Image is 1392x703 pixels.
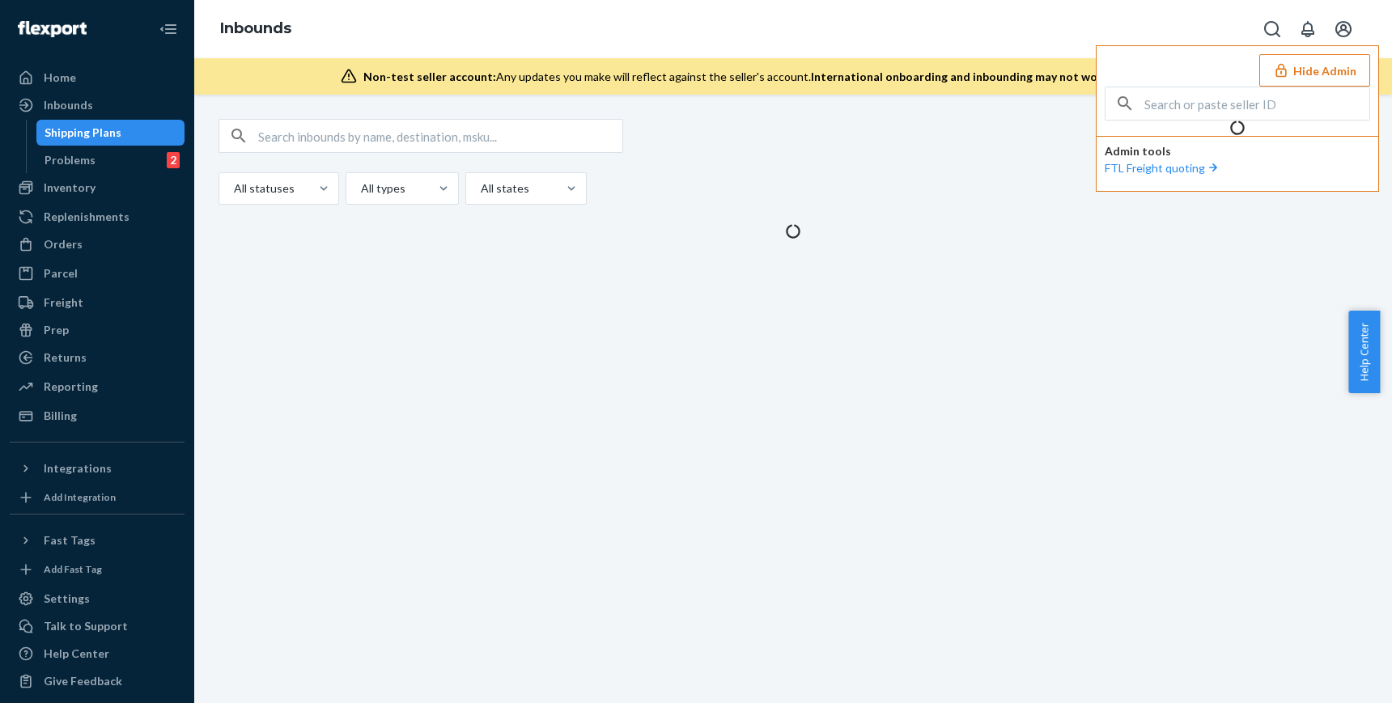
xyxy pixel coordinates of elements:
[44,349,87,366] div: Returns
[10,527,185,553] button: Fast Tags
[18,21,87,37] img: Flexport logo
[44,562,102,576] div: Add Fast Tag
[44,408,77,424] div: Billing
[45,125,121,141] div: Shipping Plans
[10,641,185,667] a: Help Center
[10,613,185,639] a: Talk to Support
[10,374,185,400] a: Reporting
[359,180,361,197] input: All types
[44,460,112,476] div: Integrations
[44,97,93,113] div: Inbounds
[232,180,234,197] input: All statuses
[363,70,496,83] span: Non-test seller account:
[152,13,185,45] button: Close Navigation
[1144,87,1369,120] input: Search or paste seller ID
[1348,311,1380,393] button: Help Center
[44,618,128,634] div: Talk to Support
[220,19,291,37] a: Inbounds
[44,591,90,607] div: Settings
[1105,161,1221,175] a: FTL Freight quoting
[10,231,185,257] a: Orders
[258,120,622,152] input: Search inbounds by name, destination, msku...
[10,403,185,429] a: Billing
[44,180,95,196] div: Inventory
[44,646,109,662] div: Help Center
[811,70,1230,83] span: International onboarding and inbounding may not work during impersonation.
[44,322,69,338] div: Prep
[10,317,185,343] a: Prep
[44,532,95,548] div: Fast Tags
[44,379,98,395] div: Reporting
[10,260,185,286] a: Parcel
[1327,13,1360,45] button: Open account menu
[1259,54,1370,87] button: Hide Admin
[10,488,185,507] a: Add Integration
[44,673,122,689] div: Give Feedback
[10,290,185,316] a: Freight
[479,180,481,197] input: All states
[1105,143,1370,159] p: Admin tools
[1256,13,1288,45] button: Open Search Box
[10,92,185,118] a: Inbounds
[10,668,185,694] button: Give Feedback
[36,120,185,146] a: Shipping Plans
[363,69,1230,85] div: Any updates you make will reflect against the seller's account.
[167,152,180,168] div: 2
[10,65,185,91] a: Home
[10,345,185,371] a: Returns
[10,586,185,612] a: Settings
[10,204,185,230] a: Replenishments
[10,455,185,481] button: Integrations
[44,265,78,282] div: Parcel
[44,236,83,252] div: Orders
[1292,13,1324,45] button: Open notifications
[10,560,185,579] a: Add Fast Tag
[44,294,83,311] div: Freight
[207,6,304,53] ol: breadcrumbs
[10,175,185,201] a: Inventory
[44,70,76,86] div: Home
[44,209,129,225] div: Replenishments
[44,490,116,504] div: Add Integration
[36,147,185,173] a: Problems2
[45,152,95,168] div: Problems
